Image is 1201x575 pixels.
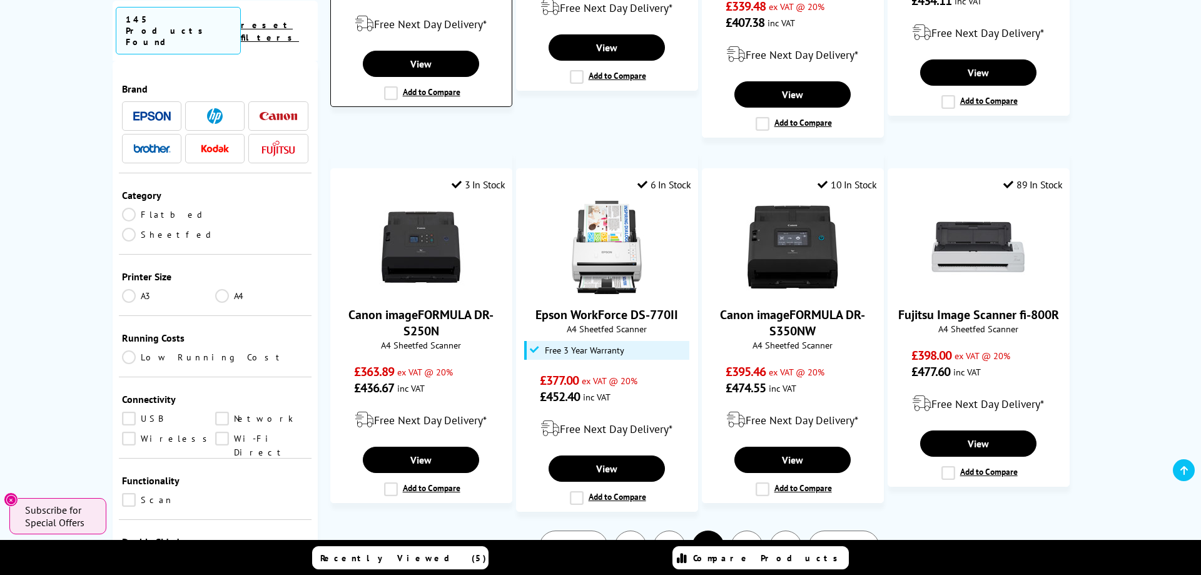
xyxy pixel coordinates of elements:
a: Epson WorkForce DS-770II [535,307,678,323]
a: View [920,430,1036,457]
span: Compare Products [693,552,844,564]
a: Fujitsu Image Scanner fi-800R [931,284,1025,297]
img: Canon [260,112,297,120]
a: View [363,447,479,473]
a: Recently Viewed (5) [312,546,489,569]
a: Sheetfed [122,228,215,242]
a: Prev [539,531,608,563]
a: Next [808,531,879,563]
label: Add to Compare [756,117,832,131]
img: Fujitsu [261,141,295,156]
span: ex VAT @ 20% [769,1,824,13]
div: modal_delivery [894,386,1063,421]
a: View [549,455,665,482]
span: Subscribe for Special Offers [25,504,94,529]
img: Epson WorkForce DS-770II [560,200,654,294]
span: £452.40 [540,389,580,405]
img: Kodak [196,145,234,152]
a: Epson [133,108,171,124]
label: Add to Compare [570,70,646,84]
a: Compare Products [672,546,849,569]
span: £363.89 [354,364,395,380]
span: £377.00 [540,372,579,389]
div: 10 In Stock [818,178,876,191]
img: Brother [133,144,171,153]
span: £477.60 [911,364,951,380]
img: Canon imageFORMULA DR-S250N [374,200,468,294]
a: Kodak [196,141,234,156]
a: Canon imageFORMULA DR-S350NW [720,307,865,339]
div: modal_delivery [709,402,877,437]
span: £436.67 [354,380,395,396]
span: inc VAT [953,366,981,378]
img: Epson [133,111,171,121]
a: View [734,81,851,108]
span: ex VAT @ 20% [397,366,453,378]
a: 2 [653,531,686,563]
a: Canon imageFORMULA DR-S250N [374,284,468,297]
a: HP [196,108,234,124]
a: Wireless [122,432,215,445]
span: inc VAT [768,17,795,29]
img: HP [207,108,223,124]
a: Canon imageFORMULA DR-S250N [348,307,494,339]
label: Add to Compare [941,466,1018,480]
span: £407.38 [726,14,765,31]
a: Fujitsu [260,141,297,156]
span: £398.00 [911,347,952,364]
a: A3 [122,289,215,303]
a: Flatbed [122,208,215,221]
button: Close [4,492,18,507]
a: Canon imageFORMULA DR-S350NW [746,284,839,297]
div: modal_delivery [337,402,505,437]
a: 5 [769,531,802,563]
a: View [549,34,665,61]
img: Canon imageFORMULA DR-S350NW [746,200,839,294]
img: Fujitsu Image Scanner fi-800R [931,200,1025,294]
span: Next [824,539,850,555]
div: modal_delivery [709,37,877,72]
div: Connectivity [122,393,308,405]
a: 4 [731,531,763,563]
span: ex VAT @ 20% [955,350,1010,362]
span: ex VAT @ 20% [769,366,824,378]
a: 1 [614,531,647,563]
label: Add to Compare [756,482,832,496]
span: Free 3 Year Warranty [545,345,624,355]
span: A4 Sheetfed Scanner [709,339,877,351]
span: ex VAT @ 20% [582,375,637,387]
a: Canon [260,108,297,124]
span: inc VAT [583,391,611,403]
div: Brand [122,83,308,95]
div: 6 In Stock [637,178,691,191]
span: inc VAT [397,382,425,394]
a: Brother [133,141,171,156]
a: Network [215,412,308,425]
label: Add to Compare [941,95,1018,109]
a: View [734,447,851,473]
span: £474.55 [726,380,766,396]
a: Low Running Cost [122,350,308,364]
span: inc VAT [769,382,796,394]
a: A4 [215,289,308,303]
span: 145 Products Found [116,7,241,54]
span: £395.46 [726,364,766,380]
div: Category [122,189,308,201]
label: Add to Compare [384,482,460,496]
div: 89 In Stock [1003,178,1062,191]
a: View [363,51,479,77]
label: Add to Compare [570,491,646,505]
div: Printer Size [122,270,308,283]
div: modal_delivery [337,6,505,41]
div: modal_delivery [894,15,1063,50]
span: A4 Sheetfed Scanner [337,339,505,351]
span: Recently Viewed (5) [320,552,487,564]
span: A4 Sheetfed Scanner [894,323,1063,335]
a: Wi-Fi Direct [215,432,308,445]
a: View [920,59,1036,86]
div: 3 In Stock [452,178,505,191]
div: Running Costs [122,332,308,344]
div: modal_delivery [523,411,691,446]
span: A4 Sheetfed Scanner [523,323,691,335]
div: Double Sided [122,536,308,548]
